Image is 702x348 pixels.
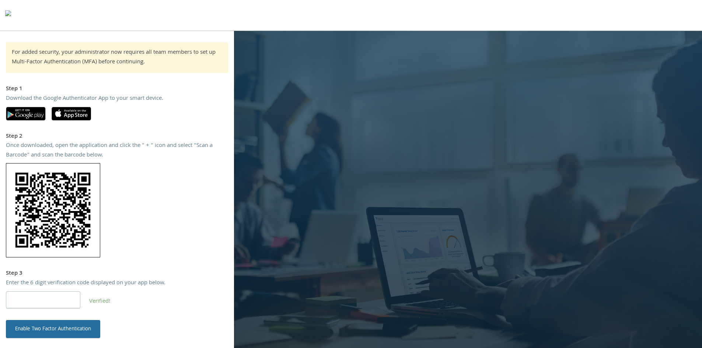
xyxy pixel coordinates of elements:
[52,107,91,120] img: apple-app-store.svg
[6,94,228,104] div: Download the Google Authenticator App to your smart device.
[6,320,100,338] button: Enable Two Factor Authentication
[12,48,222,67] div: For added security, your administrator now requires all team members to set up Multi-Factor Authe...
[5,8,11,22] img: todyl-logo-dark.svg
[6,84,22,94] strong: Step 1
[6,141,228,160] div: Once downloaded, open the application and click the “ + “ icon and select “Scan a Barcode” and sc...
[6,163,100,257] img: viDBlaNPg4AAAAAASUVORK5CYII=
[6,269,22,278] strong: Step 3
[89,297,111,306] span: Verified!
[6,132,22,141] strong: Step 2
[6,279,228,288] div: Enter the 6 digit verification code displayed on your app below.
[6,107,46,120] img: google-play.svg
